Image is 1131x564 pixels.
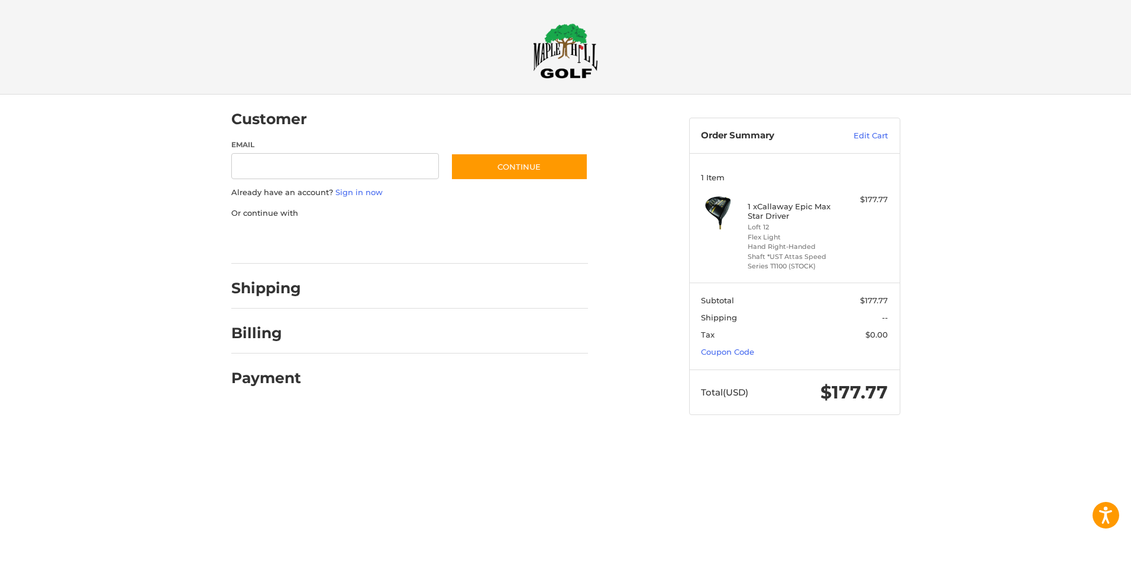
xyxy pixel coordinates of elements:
span: Total (USD) [701,387,748,398]
h3: Order Summary [701,130,828,142]
h3: 1 Item [701,173,888,182]
span: $177.77 [820,381,888,403]
h2: Customer [231,110,307,128]
span: Tax [701,330,715,339]
iframe: PayPal-paylater [328,231,416,252]
li: Hand Right-Handed [748,242,838,252]
p: Or continue with [231,208,588,219]
li: Flex Light [748,232,838,242]
button: Continue [451,153,588,180]
span: $177.77 [860,296,888,305]
iframe: PayPal-venmo [428,231,516,252]
div: $177.77 [841,194,888,206]
img: Maple Hill Golf [533,23,598,79]
a: Coupon Code [701,347,754,356]
iframe: Gorgias live chat messenger [12,513,141,552]
h4: 1 x Callaway Epic Max Star Driver [748,202,838,221]
span: Subtotal [701,296,734,305]
a: Edit Cart [828,130,888,142]
h2: Billing [231,324,300,342]
a: Sign in now [335,187,383,197]
h2: Shipping [231,279,301,297]
li: Loft 12 [748,222,838,232]
iframe: PayPal-paypal [227,231,316,252]
span: -- [882,313,888,322]
span: Shipping [701,313,737,322]
label: Email [231,140,440,150]
li: Shaft *UST Attas Speed Series T1100 (STOCK) [748,252,838,271]
span: $0.00 [865,330,888,339]
h2: Payment [231,369,301,387]
p: Already have an account? [231,187,588,199]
